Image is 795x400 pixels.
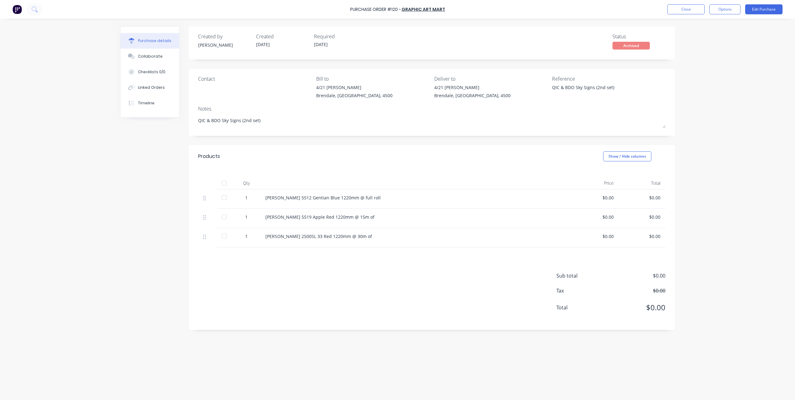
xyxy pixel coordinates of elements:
div: Total [619,177,665,189]
div: $0.00 [624,214,660,220]
div: $0.00 [624,233,660,240]
img: Factory [12,5,22,14]
div: [PERSON_NAME] 5519 Apple Red 1220mm @ 15m of [265,214,567,220]
div: Reference [552,75,665,83]
span: $0.00 [603,272,665,279]
div: 4/21 [PERSON_NAME] [316,84,393,91]
div: Brendale, [GEOGRAPHIC_DATA], 4500 [434,92,511,99]
button: Purchase details [121,33,179,49]
div: Created by [198,33,251,40]
div: [PERSON_NAME] 2500SL 33 Red 1220mm @ 30m of [265,233,567,240]
a: Graphic Art Mart [402,6,445,12]
div: Price [572,177,619,189]
div: Products [198,153,220,160]
button: Checklists 0/0 [121,64,179,80]
div: Created [256,33,309,40]
button: Timeline [121,95,179,111]
button: Options [709,4,740,14]
div: Notes [198,105,665,112]
div: Brendale, [GEOGRAPHIC_DATA], 4500 [316,92,393,99]
button: Show / Hide columns [603,151,651,161]
div: [PERSON_NAME] 5512 Gentian Blue 1220mm @ full roll [265,194,567,201]
div: 1 [237,233,255,240]
div: Status [612,33,665,40]
div: Checklists 0/0 [138,69,165,75]
div: Linked Orders [138,85,165,90]
div: [PERSON_NAME] [198,42,251,48]
div: Deliver to [434,75,548,83]
span: Total [556,304,603,311]
div: Archived [612,42,650,50]
div: $0.00 [577,194,614,201]
span: $0.00 [603,287,665,294]
div: Collaborate [138,54,163,59]
div: $0.00 [577,233,614,240]
span: Tax [556,287,603,294]
div: Required [314,33,367,40]
div: 1 [237,214,255,220]
div: Bill to [316,75,430,83]
button: Close [667,4,705,14]
span: Sub total [556,272,603,279]
span: $0.00 [603,302,665,313]
button: Collaborate [121,49,179,64]
button: Linked Orders [121,80,179,95]
textarea: QIC & BDO Sky Signs (2nd set) [198,114,665,128]
button: Edit Purchase [745,4,783,14]
div: Qty [232,177,260,189]
div: Purchase Order #120 - [350,6,401,13]
div: Contact [198,75,312,83]
div: 1 [237,194,255,201]
div: $0.00 [577,214,614,220]
div: $0.00 [624,194,660,201]
div: Timeline [138,100,155,106]
textarea: QIC & BDO Sky Signs (2nd set) [552,84,630,98]
div: 4/21 [PERSON_NAME] [434,84,511,91]
div: Purchase details [138,38,171,44]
